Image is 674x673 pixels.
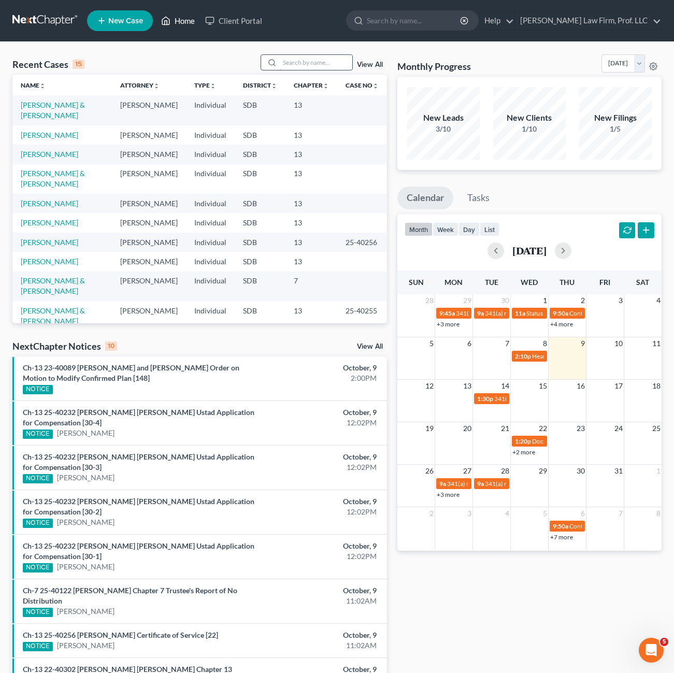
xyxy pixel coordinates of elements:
[235,271,285,301] td: SDB
[655,465,662,477] span: 1
[265,452,376,462] div: October, 9
[186,164,235,194] td: Individual
[466,507,472,520] span: 3
[580,337,586,350] span: 9
[512,245,547,256] h2: [DATE]
[265,462,376,472] div: 12:02PM
[532,352,642,360] span: Hearing for [PERSON_NAME] Farms, GP
[337,301,387,331] td: 25-40255
[112,194,186,213] td: [PERSON_NAME]
[21,101,85,120] a: [PERSON_NAME] & [PERSON_NAME]
[538,422,548,435] span: 22
[235,252,285,271] td: SDB
[576,465,586,477] span: 30
[504,507,510,520] span: 4
[405,222,433,236] button: month
[186,95,235,125] td: Individual
[73,60,84,69] div: 15
[538,465,548,477] span: 29
[613,337,624,350] span: 10
[23,452,254,471] a: Ch-13 25-40232 [PERSON_NAME] [PERSON_NAME] Ustad Application for Compensation [30-3]
[599,278,610,287] span: Fri
[21,169,85,188] a: [PERSON_NAME] & [PERSON_NAME]
[576,380,586,392] span: 16
[285,233,337,252] td: 13
[346,81,379,89] a: Case Nounfold_more
[265,496,376,507] div: October, 9
[542,337,548,350] span: 8
[579,124,652,134] div: 1/5
[235,145,285,164] td: SDB
[437,320,460,328] a: +3 more
[526,309,662,317] span: Status Conference for [PERSON_NAME] Sons, Inc.
[265,373,376,383] div: 2:00PM
[437,491,460,498] a: +3 more
[515,309,525,317] span: 11a
[560,278,575,287] span: Thu
[57,517,114,527] a: [PERSON_NAME]
[285,95,337,125] td: 13
[112,145,186,164] td: [PERSON_NAME]
[493,112,566,124] div: New Clients
[500,380,510,392] span: 14
[265,551,376,562] div: 12:02PM
[462,380,472,392] span: 13
[651,380,662,392] span: 18
[462,294,472,307] span: 29
[235,95,285,125] td: SDB
[235,125,285,145] td: SDB
[108,17,143,25] span: New Case
[655,294,662,307] span: 4
[243,81,277,89] a: Districtunfold_more
[21,218,78,227] a: [PERSON_NAME]
[444,278,463,287] span: Mon
[285,252,337,271] td: 13
[462,465,472,477] span: 27
[462,422,472,435] span: 20
[21,257,78,266] a: [PERSON_NAME]
[500,294,510,307] span: 30
[493,124,566,134] div: 1/10
[23,408,254,427] a: Ch-13 25-40232 [PERSON_NAME] [PERSON_NAME] Ustad Application for Compensation [30-4]
[57,472,114,483] a: [PERSON_NAME]
[21,276,85,295] a: [PERSON_NAME] & [PERSON_NAME]
[357,343,383,350] a: View All
[294,81,329,89] a: Chapterunfold_more
[424,465,435,477] span: 26
[660,638,668,646] span: 5
[285,213,337,232] td: 13
[618,294,624,307] span: 3
[235,164,285,194] td: SDB
[280,55,352,70] input: Search by name...
[447,480,547,488] span: 341(a) meeting for [PERSON_NAME]
[651,337,662,350] span: 11
[521,278,538,287] span: Wed
[57,428,114,438] a: [PERSON_NAME]
[186,194,235,213] td: Individual
[112,95,186,125] td: [PERSON_NAME]
[285,145,337,164] td: 13
[480,222,499,236] button: list
[285,164,337,194] td: 13
[613,465,624,477] span: 31
[271,83,277,89] i: unfold_more
[57,562,114,572] a: [PERSON_NAME]
[466,337,472,350] span: 6
[613,422,624,435] span: 24
[186,145,235,164] td: Individual
[265,407,376,418] div: October, 9
[542,507,548,520] span: 5
[23,363,239,382] a: Ch-13 23-40089 [PERSON_NAME] and [PERSON_NAME] Order on Motion to Modify Confirmed Plan [148]
[485,309,585,317] span: 341(a) meeting for [PERSON_NAME]
[23,586,237,605] a: Ch-7 25-40122 [PERSON_NAME] Chapter 7 Trustee's Report of No Distribution
[21,199,78,208] a: [PERSON_NAME]
[21,238,78,247] a: [PERSON_NAME]
[553,522,568,530] span: 9:50a
[265,596,376,606] div: 11:02AM
[200,11,267,30] a: Client Portal
[112,164,186,194] td: [PERSON_NAME]
[550,533,573,541] a: +7 more
[428,507,435,520] span: 2
[477,480,484,488] span: 9a
[512,448,535,456] a: +2 more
